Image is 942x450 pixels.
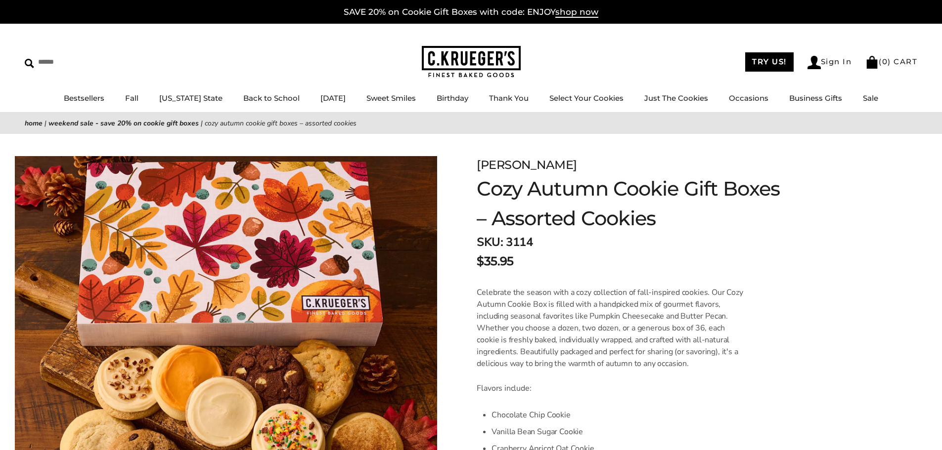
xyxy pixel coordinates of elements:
strong: SKU: [477,234,503,250]
img: Search [25,59,34,68]
div: [PERSON_NAME] [477,156,792,174]
a: Business Gifts [789,93,842,103]
a: Birthday [437,93,468,103]
span: 0 [882,57,888,66]
a: Bestsellers [64,93,104,103]
span: shop now [555,7,598,18]
span: 3114 [506,234,533,250]
a: [US_STATE] State [159,93,223,103]
p: Celebrate the season with a cozy collection of fall-inspired cookies. Our Cozy Autumn Cookie Box ... [477,286,747,369]
h1: Cozy Autumn Cookie Gift Boxes – Assorted Cookies [477,174,792,233]
p: Flavors include: [477,382,747,394]
a: SAVE 20% on Cookie Gift Boxes with code: ENJOYshop now [344,7,598,18]
span: $35.95 [477,252,513,270]
a: Sweet Smiles [366,93,416,103]
span: | [201,119,203,128]
a: Fall [125,93,138,103]
a: Home [25,119,43,128]
a: TRY US! [745,52,794,72]
input: Search [25,54,142,70]
a: Sign In [807,56,852,69]
a: Just The Cookies [644,93,708,103]
a: (0) CART [865,57,917,66]
a: [DATE] [320,93,346,103]
a: Thank You [489,93,529,103]
a: Back to School [243,93,300,103]
a: Sale [863,93,878,103]
span: Cozy Autumn Cookie Gift Boxes – Assorted Cookies [205,119,357,128]
li: Vanilla Bean Sugar Cookie [492,423,747,440]
nav: breadcrumbs [25,118,917,129]
a: Select Your Cookies [549,93,624,103]
li: Chocolate Chip Cookie [492,407,747,423]
img: Account [807,56,821,69]
a: Weekend Sale - SAVE 20% on Cookie Gift Boxes [48,119,199,128]
a: Occasions [729,93,768,103]
img: Bag [865,56,879,69]
span: | [45,119,46,128]
img: C.KRUEGER'S [422,46,521,78]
